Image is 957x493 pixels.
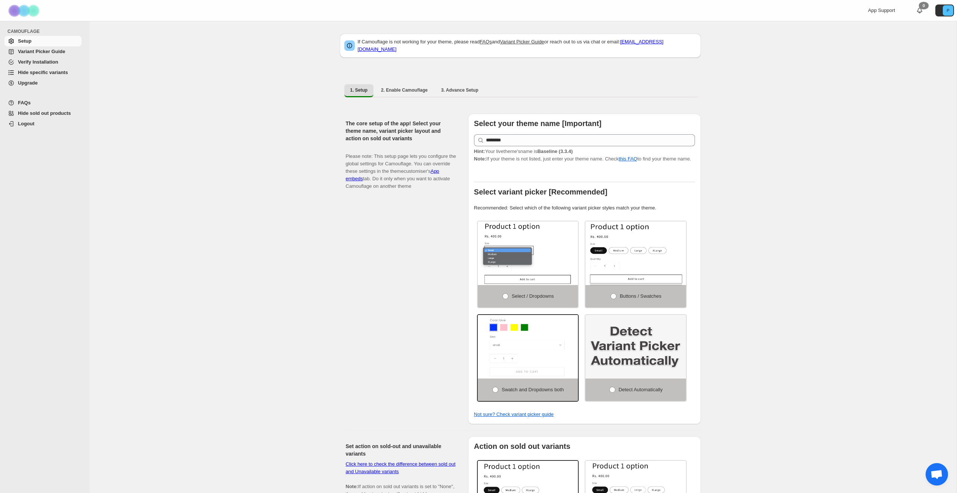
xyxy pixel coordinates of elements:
span: Hide sold out products [18,110,71,116]
div: 0 [919,2,929,9]
p: If your theme is not listed, just enter your theme name. Check to find your theme name. [474,148,695,163]
button: Avatar with initials P [935,4,954,16]
p: Please note: This setup page lets you configure the global settings for Camouflage. You can overr... [346,145,456,190]
span: 1. Setup [350,87,368,93]
a: Logout [4,119,81,129]
a: FAQs [4,98,81,108]
a: Upgrade [4,78,81,88]
h2: The core setup of the app! Select your theme name, variant picker layout and action on sold out v... [346,120,456,142]
strong: Note: [474,156,486,162]
span: Upgrade [18,80,38,86]
a: Setup [4,36,81,46]
span: Avatar with initials P [943,5,953,16]
span: Buttons / Swatches [620,293,661,299]
span: Setup [18,38,31,44]
strong: Baseline (3.3.4) [537,148,573,154]
a: Variant Picker Guide [500,39,544,45]
p: Recommended: Select which of the following variant picker styles match your theme. [474,204,695,212]
p: If Camouflage is not working for your theme, please read and or reach out to us via chat or email: [358,38,696,53]
span: FAQs [18,100,31,105]
a: Not sure? Check variant picker guide [474,411,554,417]
img: Buttons / Swatches [585,221,686,285]
div: Ouvrir le chat [926,463,948,486]
text: P [947,8,949,13]
a: Hide specific variants [4,67,81,78]
span: Swatch and Dropdowns both [502,387,564,392]
h2: Set action on sold-out and unavailable variants [346,443,456,457]
a: Click here to check the difference between sold out and Unavailable variants [346,461,456,474]
span: Logout [18,121,34,126]
span: Hide specific variants [18,70,68,75]
a: FAQs [480,39,492,45]
b: Action on sold out variants [474,442,570,450]
b: Select your theme name [Important] [474,119,601,128]
span: App Support [868,7,895,13]
b: Select variant picker [Recommended] [474,188,607,196]
img: Detect Automatically [585,315,686,379]
span: Variant Picker Guide [18,49,65,54]
span: 3. Advance Setup [441,87,478,93]
a: Variant Picker Guide [4,46,81,57]
span: Your live theme's name is [474,148,573,154]
span: Verify Installation [18,59,58,65]
span: CAMOUFLAGE [7,28,84,34]
strong: Hint: [474,148,485,154]
a: this FAQ [619,156,637,162]
span: 2. Enable Camouflage [381,87,428,93]
span: Select / Dropdowns [512,293,554,299]
a: 0 [916,7,923,14]
img: Select / Dropdowns [478,221,578,285]
a: Verify Installation [4,57,81,67]
img: Swatch and Dropdowns both [478,315,578,379]
span: Detect Automatically [619,387,663,392]
img: Camouflage [6,0,43,21]
a: Hide sold out products [4,108,81,119]
b: Note: [346,484,358,489]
